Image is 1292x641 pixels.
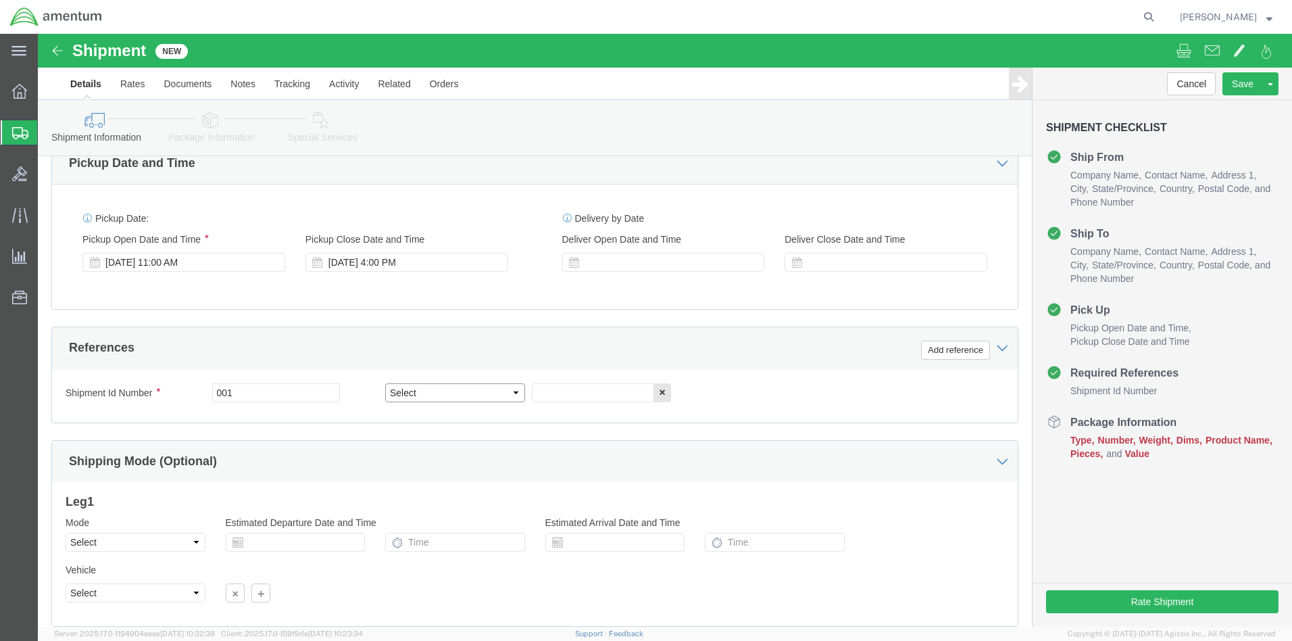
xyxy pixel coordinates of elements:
span: Client: 2025.17.0-159f9de [221,630,363,638]
a: Feedback [609,630,643,638]
span: Server: 2025.17.0-1194904eeae [54,630,215,638]
span: Copyright © [DATE]-[DATE] Agistix Inc., All Rights Reserved [1068,628,1276,640]
a: Support [575,630,609,638]
iframe: FS Legacy Container [38,34,1292,627]
img: logo [9,7,103,27]
button: [PERSON_NAME] [1179,9,1273,25]
span: [DATE] 10:23:34 [308,630,363,638]
span: [DATE] 10:32:38 [160,630,215,638]
span: Trent Bruner [1180,9,1257,24]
